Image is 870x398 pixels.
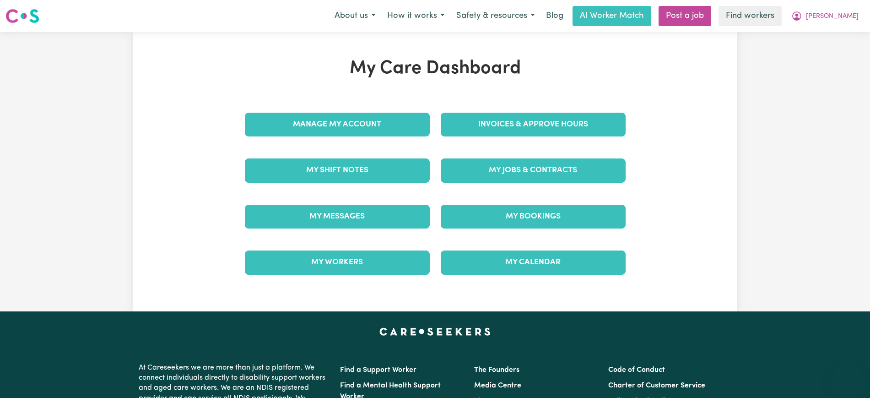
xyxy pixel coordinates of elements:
[340,366,416,374] a: Find a Support Worker
[441,251,626,274] a: My Calendar
[474,382,521,389] a: Media Centre
[785,6,865,26] button: My Account
[608,382,705,389] a: Charter of Customer Service
[540,6,569,26] a: Blog
[5,5,39,27] a: Careseekers logo
[245,251,430,274] a: My Workers
[450,6,540,26] button: Safety & resources
[573,6,651,26] a: AI Worker Match
[659,6,711,26] a: Post a job
[608,366,665,374] a: Code of Conduct
[245,113,430,136] a: Manage My Account
[245,158,430,182] a: My Shift Notes
[381,6,450,26] button: How it works
[833,361,863,391] iframe: Button to launch messaging window
[441,113,626,136] a: Invoices & Approve Hours
[441,205,626,229] a: My Bookings
[806,11,859,22] span: [PERSON_NAME]
[441,158,626,182] a: My Jobs & Contracts
[329,6,381,26] button: About us
[245,205,430,229] a: My Messages
[239,58,631,80] h1: My Care Dashboard
[379,328,491,335] a: Careseekers home page
[474,366,519,374] a: The Founders
[719,6,782,26] a: Find workers
[5,8,39,24] img: Careseekers logo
